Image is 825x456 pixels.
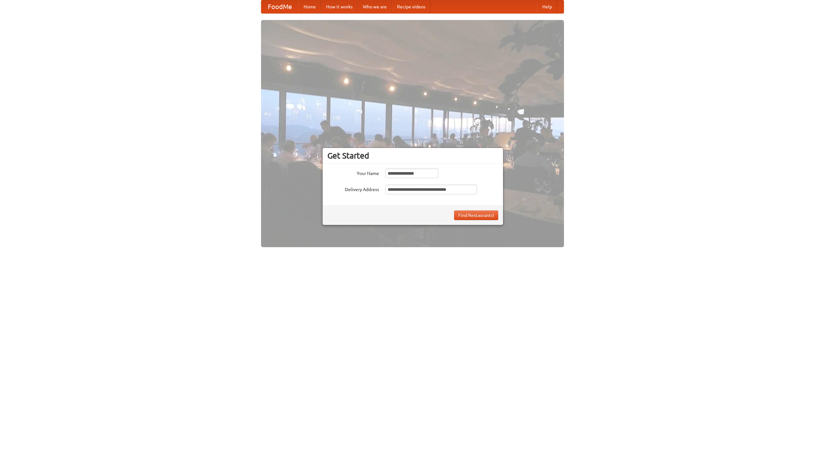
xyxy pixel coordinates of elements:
a: How it works [321,0,358,13]
button: Find Restaurants! [454,210,498,220]
a: Home [298,0,321,13]
label: Delivery Address [327,185,379,193]
a: Help [537,0,557,13]
label: Your Name [327,169,379,177]
a: Who we are [358,0,392,13]
h3: Get Started [327,151,498,160]
a: Recipe videos [392,0,431,13]
a: FoodMe [261,0,298,13]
